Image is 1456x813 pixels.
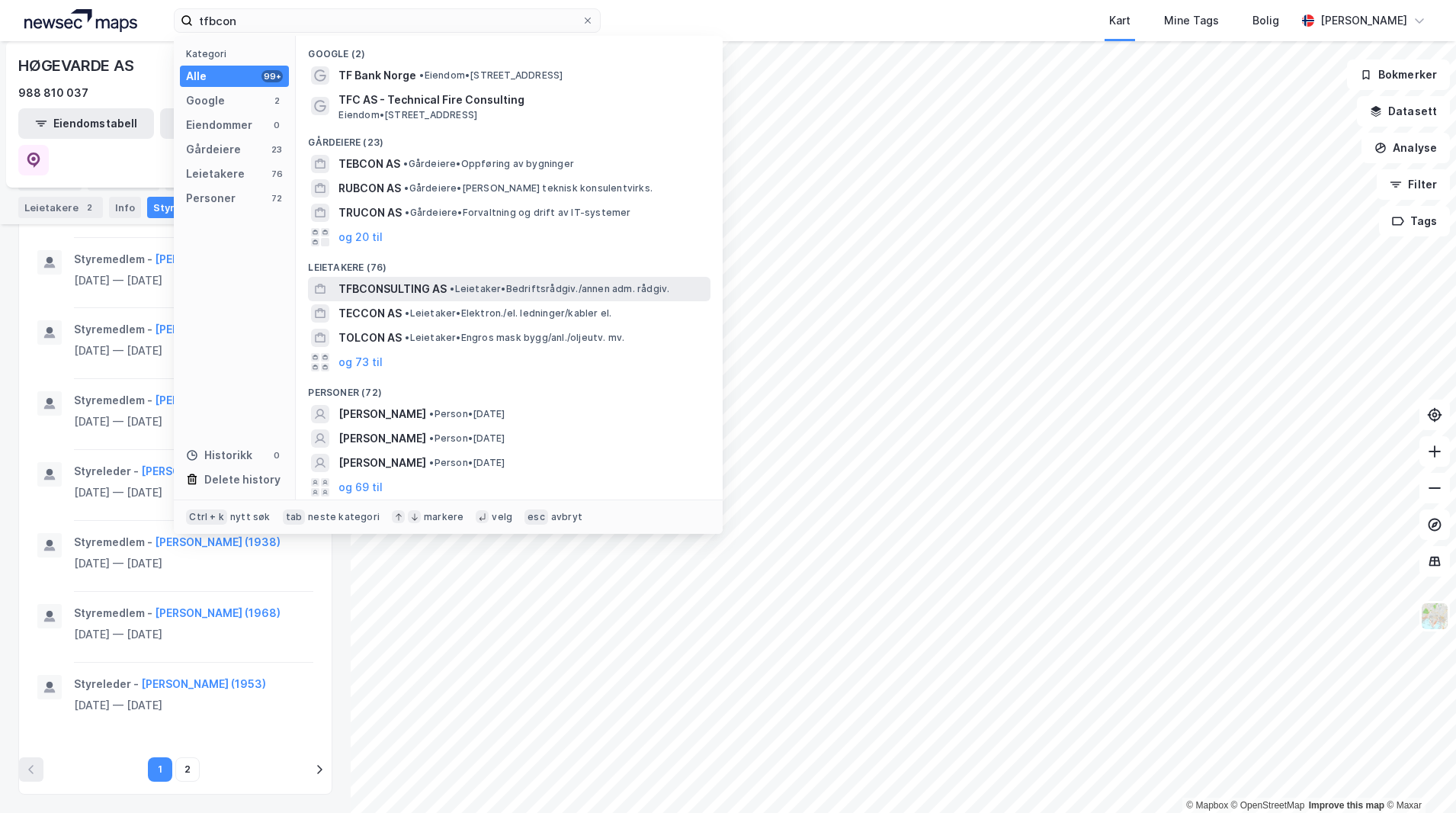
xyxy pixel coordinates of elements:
[1347,59,1450,90] button: Bokmerker
[338,429,426,448] span: [PERSON_NAME]
[74,625,313,644] div: [DATE] — [DATE]
[186,189,236,207] div: Personer
[429,432,434,444] span: •
[271,449,283,461] div: 0
[1361,133,1450,163] button: Analyse
[338,329,402,347] span: TOLCON AS
[147,197,210,218] div: Styret
[338,353,383,371] button: og 73 til
[551,511,582,523] div: avbryt
[271,119,283,131] div: 0
[160,108,296,139] button: Leietakertabell
[450,283,669,295] span: Leietaker • Bedriftsrådgiv./annen adm. rådgiv.
[338,109,477,121] span: Eiendom • [STREET_ADDRESS]
[186,140,241,159] div: Gårdeiere
[1164,11,1219,30] div: Mine Tags
[338,204,402,222] span: TRUCON AS
[186,92,225,110] div: Google
[74,272,313,290] div: [DATE] — [DATE]
[186,116,252,134] div: Eiendommer
[404,182,409,194] span: •
[271,143,283,156] div: 23
[1377,169,1450,200] button: Filter
[308,511,380,523] div: neste kategori
[403,158,574,170] span: Gårdeiere • Oppføring av bygninger
[204,471,281,489] div: Delete history
[429,432,505,445] span: Person • [DATE]
[1379,206,1450,236] button: Tags
[1320,11,1407,30] div: [PERSON_NAME]
[403,158,408,169] span: •
[193,9,582,32] input: Søk på adresse, matrikkel, gårdeiere, leietakere eller personer
[296,124,723,152] div: Gårdeiere (23)
[492,511,512,523] div: velg
[74,554,313,573] div: [DATE] — [DATE]
[296,36,723,63] div: Google (2)
[429,457,434,468] span: •
[405,332,624,344] span: Leietaker • Engros mask bygg/anl./oljeutv. mv.
[19,757,332,782] nav: pagination navigation
[429,408,434,419] span: •
[82,200,97,215] div: 2
[186,509,227,525] div: Ctrl + k
[404,182,653,194] span: Gårdeiere • [PERSON_NAME] teknisk konsulentvirks.
[186,446,252,464] div: Historikk
[338,228,383,246] button: og 20 til
[405,207,630,219] span: Gårdeiere • Forvaltning og drift av IT-systemer
[338,280,447,298] span: TFBCONSULTING AS
[18,108,154,139] button: Eiendomstabell
[74,342,313,360] div: [DATE] — [DATE]
[338,179,401,198] span: RUBCON AS
[405,307,409,319] span: •
[18,53,137,78] div: HØGEVARDE AS
[405,332,409,343] span: •
[175,757,200,782] button: 2
[338,66,416,85] span: TF Bank Norge
[419,69,424,81] span: •
[109,197,141,218] div: Info
[18,197,103,218] div: Leietakere
[338,304,402,323] span: TECCON AS
[24,9,137,32] img: logo.a4113a55bc3d86da70a041830d287a7e.svg
[296,374,723,402] div: Personer (72)
[450,283,454,294] span: •
[271,95,283,107] div: 2
[338,454,426,472] span: [PERSON_NAME]
[524,509,548,525] div: esc
[283,509,306,525] div: tab
[429,408,505,420] span: Person • [DATE]
[405,307,611,320] span: Leietaker • Elektron./el. ledninger/kabler el.
[148,757,172,782] button: 1
[18,84,88,102] div: 988 810 037
[338,91,704,109] span: TFC AS - Technical Fire Consulting
[186,67,207,85] div: Alle
[271,192,283,204] div: 72
[1252,11,1279,30] div: Bolig
[1420,602,1449,631] img: Z
[74,696,313,715] div: [DATE] — [DATE]
[338,155,400,173] span: TEBCON AS
[186,48,289,59] div: Kategori
[1309,800,1384,811] a: Improve this map
[1109,11,1130,30] div: Kart
[424,511,463,523] div: markere
[1231,800,1305,811] a: OpenStreetMap
[186,165,245,183] div: Leietakere
[419,69,563,82] span: Eiendom • [STREET_ADDRESS]
[230,511,271,523] div: nytt søk
[338,405,426,423] span: [PERSON_NAME]
[271,168,283,180] div: 76
[1186,800,1228,811] a: Mapbox
[405,207,409,218] span: •
[74,484,313,502] div: [DATE] — [DATE]
[338,478,383,496] button: og 69 til
[296,249,723,277] div: Leietakere (76)
[1357,96,1450,127] button: Datasett
[74,413,313,431] div: [DATE] — [DATE]
[429,457,505,469] span: Person • [DATE]
[261,70,283,82] div: 99+
[1380,740,1456,813] iframe: Chat Widget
